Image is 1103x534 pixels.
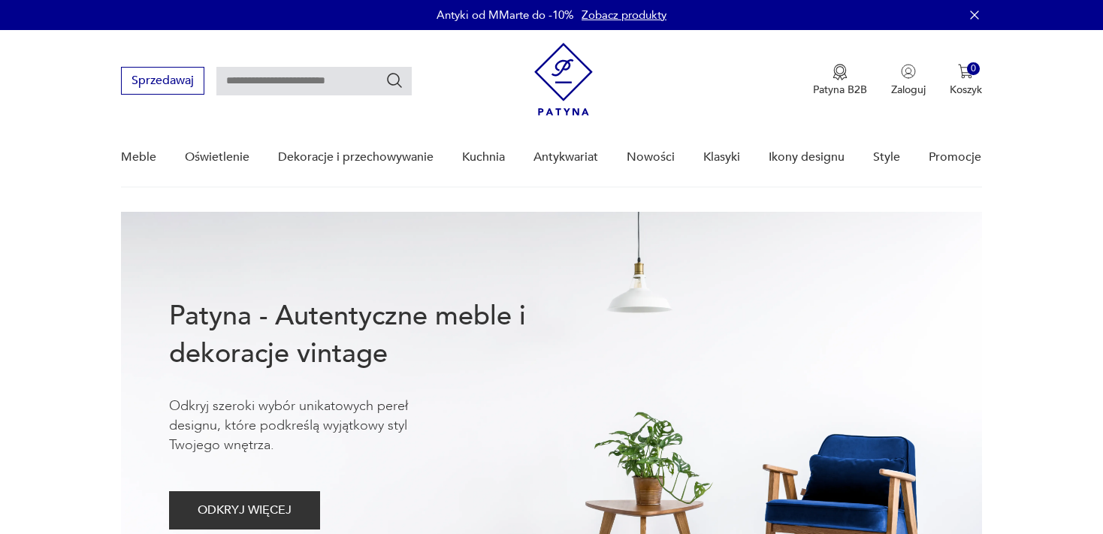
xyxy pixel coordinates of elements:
[169,506,320,517] a: ODKRYJ WIĘCEJ
[121,128,156,186] a: Meble
[769,128,845,186] a: Ikony designu
[121,67,204,95] button: Sprzedawaj
[533,128,598,186] a: Antykwariat
[385,71,403,89] button: Szukaj
[169,491,320,529] button: ODKRYJ WIĘCEJ
[929,128,981,186] a: Promocje
[437,8,574,23] p: Antyki od MMarte do -10%
[534,43,593,116] img: Patyna - sklep z meblami i dekoracjami vintage
[703,128,740,186] a: Klasyki
[121,77,204,87] a: Sprzedawaj
[950,64,982,97] button: 0Koszyk
[813,83,867,97] p: Patyna B2B
[582,8,666,23] a: Zobacz produkty
[950,83,982,97] p: Koszyk
[967,62,980,75] div: 0
[873,128,900,186] a: Style
[813,64,867,97] a: Ikona medaluPatyna B2B
[891,64,926,97] button: Zaloguj
[958,64,973,79] img: Ikona koszyka
[278,128,434,186] a: Dekoracje i przechowywanie
[169,297,575,373] h1: Patyna - Autentyczne meble i dekoracje vintage
[185,128,249,186] a: Oświetlenie
[833,64,848,80] img: Ikona medalu
[627,128,675,186] a: Nowości
[169,397,455,455] p: Odkryj szeroki wybór unikatowych pereł designu, które podkreślą wyjątkowy styl Twojego wnętrza.
[901,64,916,79] img: Ikonka użytkownika
[891,83,926,97] p: Zaloguj
[813,64,867,97] button: Patyna B2B
[462,128,505,186] a: Kuchnia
